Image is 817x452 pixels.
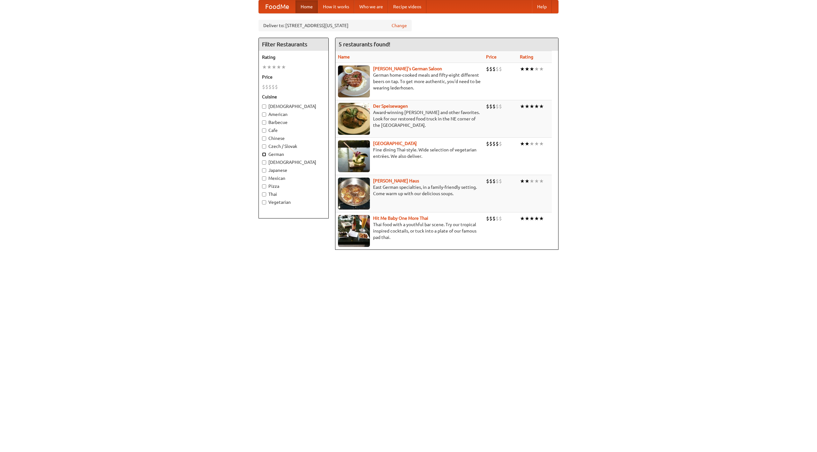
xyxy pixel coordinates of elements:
h5: Cuisine [262,94,325,100]
li: ★ [520,65,525,73]
li: ★ [539,178,544,185]
li: $ [486,65,489,73]
li: ★ [272,64,276,71]
a: Rating [520,54,533,59]
li: $ [489,215,492,222]
h5: Price [262,74,325,80]
a: Hit Me Baby One More Thai [373,216,428,221]
li: $ [486,103,489,110]
p: Award-winning [PERSON_NAME] and other favorites. Look for our restored food truck in the NE corne... [338,109,481,128]
a: Change [392,22,407,29]
a: Name [338,54,350,59]
a: Der Speisewagen [373,103,408,109]
p: German home-cooked meals and fifty-eight different beers on tap. To get more authentic, you'd nee... [338,72,481,91]
li: $ [262,83,265,90]
li: ★ [520,178,525,185]
li: $ [265,83,268,90]
a: [PERSON_NAME]'s German Saloon [373,66,442,71]
input: Barbecue [262,120,266,125]
li: ★ [525,140,529,147]
a: Help [532,0,552,13]
li: ★ [534,178,539,185]
li: $ [489,103,492,110]
li: $ [492,140,496,147]
li: $ [499,65,502,73]
input: Cafe [262,128,266,133]
li: $ [499,178,502,185]
img: speisewagen.jpg [338,103,370,135]
input: Pizza [262,184,266,188]
a: [GEOGRAPHIC_DATA] [373,141,417,146]
li: ★ [262,64,267,71]
li: $ [496,215,499,222]
li: ★ [276,64,281,71]
li: ★ [529,178,534,185]
li: ★ [539,140,544,147]
p: East German specialties, in a family-friendly setting. Come warm up with our delicious soups. [338,184,481,197]
label: Japanese [262,167,325,173]
li: ★ [539,103,544,110]
h5: Rating [262,54,325,60]
li: $ [496,103,499,110]
a: How it works [318,0,354,13]
li: $ [489,65,492,73]
input: [DEMOGRAPHIC_DATA] [262,104,266,109]
a: Recipe videos [388,0,426,13]
li: $ [489,140,492,147]
input: Mexican [262,176,266,180]
li: ★ [529,140,534,147]
li: ★ [525,65,529,73]
li: $ [496,140,499,147]
li: ★ [525,178,529,185]
li: ★ [539,65,544,73]
li: ★ [534,215,539,222]
input: Chinese [262,136,266,141]
a: Home [296,0,318,13]
input: Japanese [262,168,266,172]
li: ★ [281,64,286,71]
li: $ [489,178,492,185]
li: $ [499,140,502,147]
input: American [262,112,266,117]
label: German [262,151,325,157]
li: $ [272,83,275,90]
li: ★ [529,103,534,110]
input: Thai [262,192,266,196]
li: ★ [534,103,539,110]
li: $ [492,215,496,222]
input: Vegetarian [262,200,266,204]
input: Czech / Slovak [262,144,266,149]
a: [PERSON_NAME] Haus [373,178,419,183]
li: $ [492,103,496,110]
p: Fine dining Thai-style. Wide selection of vegetarian entrées. We also deliver. [338,147,481,159]
p: Thai food with a youthful bar scene. Try our tropical inspired cocktails, or tuck into a plate of... [338,221,481,241]
li: $ [499,215,502,222]
label: Czech / Slovak [262,143,325,149]
label: American [262,111,325,118]
label: Vegetarian [262,199,325,205]
a: FoodMe [259,0,296,13]
a: Who we are [354,0,388,13]
li: ★ [534,140,539,147]
li: $ [492,178,496,185]
li: ★ [520,215,525,222]
input: German [262,152,266,157]
label: Pizza [262,183,325,189]
li: ★ [539,215,544,222]
h4: Filter Restaurants [259,38,328,51]
label: Cafe [262,127,325,134]
li: ★ [267,64,272,71]
li: ★ [529,215,534,222]
label: Thai [262,191,325,197]
input: [DEMOGRAPHIC_DATA] [262,160,266,165]
ng-pluralize: 5 restaurants found! [339,41,390,47]
div: Deliver to: [STREET_ADDRESS][US_STATE] [259,20,412,31]
li: ★ [525,215,529,222]
img: kohlhaus.jpg [338,178,370,210]
li: $ [496,65,499,73]
li: ★ [534,65,539,73]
